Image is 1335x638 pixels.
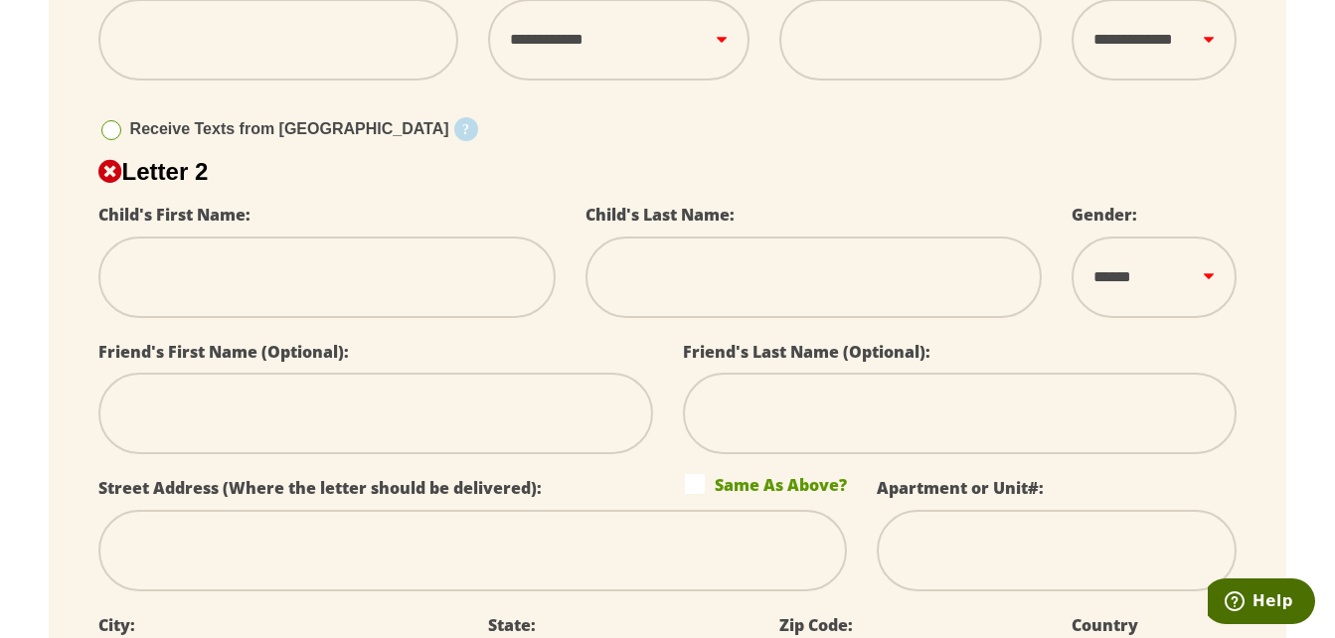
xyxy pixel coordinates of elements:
[1208,578,1315,628] iframe: Opens a widget where you can find more information
[1072,204,1137,226] label: Gender:
[488,614,536,636] label: State:
[877,477,1044,499] label: Apartment or Unit#:
[1072,614,1138,636] label: Country
[585,204,735,226] label: Child's Last Name:
[98,614,135,636] label: City:
[98,477,542,499] label: Street Address (Where the letter should be delivered):
[683,341,930,363] label: Friend's Last Name (Optional):
[685,474,847,494] label: Same As Above?
[98,204,250,226] label: Child's First Name:
[98,158,1238,186] h2: Letter 2
[779,614,853,636] label: Zip Code:
[98,341,349,363] label: Friend's First Name (Optional):
[130,120,449,137] span: Receive Texts from [GEOGRAPHIC_DATA]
